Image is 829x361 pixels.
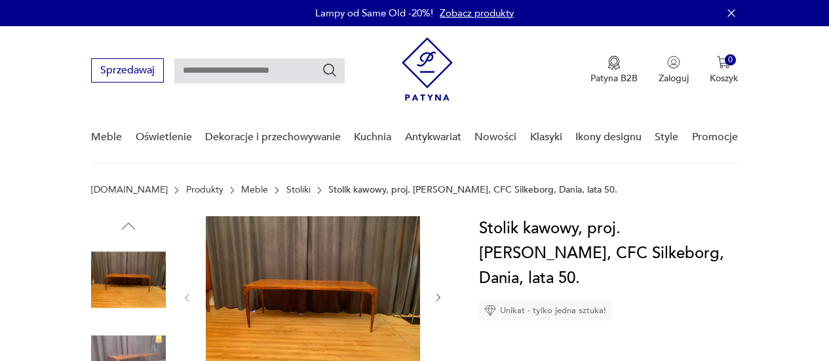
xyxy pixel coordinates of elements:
[315,7,433,20] p: Lampy od Same Old -20%!
[590,72,638,85] p: Patyna B2B
[484,305,496,316] img: Ikona diamentu
[91,242,166,317] img: Zdjęcie produktu Stolik kawowy, proj. Johannes Andersen, CFC Silkeborg, Dania, lata 50.
[91,58,164,83] button: Sprzedawaj
[725,54,736,66] div: 0
[530,112,562,162] a: Klasyki
[479,301,611,320] div: Unikat - tylko jedna sztuka!
[91,185,168,195] a: [DOMAIN_NAME]
[710,56,738,85] button: 0Koszyk
[186,185,223,195] a: Produkty
[286,185,311,195] a: Stoliki
[655,112,678,162] a: Style
[590,56,638,85] button: Patyna B2B
[205,112,341,162] a: Dekoracje i przechowywanie
[402,37,453,101] img: Patyna - sklep z meblami i dekoracjami vintage
[607,56,621,70] img: Ikona medalu
[328,185,617,195] p: Stolik kawowy, proj. [PERSON_NAME], CFC Silkeborg, Dania, lata 50.
[322,62,337,78] button: Szukaj
[241,185,268,195] a: Meble
[91,67,164,76] a: Sprzedawaj
[575,112,642,162] a: Ikony designu
[659,72,689,85] p: Zaloguj
[717,56,730,69] img: Ikona koszyka
[91,112,122,162] a: Meble
[667,56,680,69] img: Ikonka użytkownika
[659,56,689,85] button: Zaloguj
[710,72,738,85] p: Koszyk
[405,112,461,162] a: Antykwariat
[136,112,192,162] a: Oświetlenie
[479,216,738,291] h1: Stolik kawowy, proj. [PERSON_NAME], CFC Silkeborg, Dania, lata 50.
[440,7,514,20] a: Zobacz produkty
[354,112,391,162] a: Kuchnia
[590,56,638,85] a: Ikona medaluPatyna B2B
[692,112,738,162] a: Promocje
[474,112,516,162] a: Nowości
